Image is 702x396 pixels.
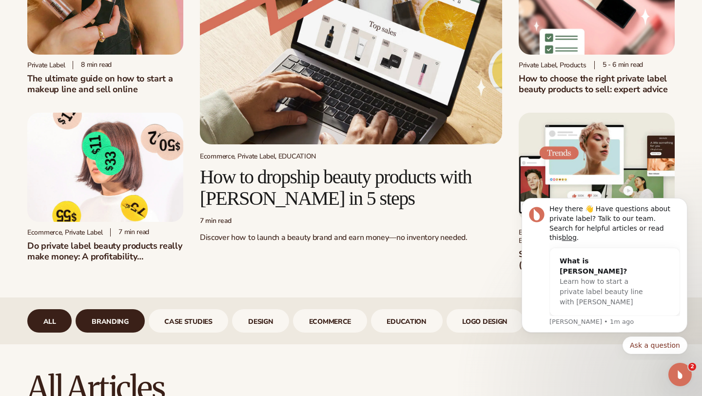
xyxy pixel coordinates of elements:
div: 7 / 9 [447,309,524,333]
img: Profitability of private label company [27,113,183,222]
div: Ecommerce, Private Label [27,228,102,237]
a: case studies [149,309,229,333]
div: 8 min read [73,61,112,69]
iframe: Intercom notifications message [507,173,702,360]
a: design [232,309,289,333]
a: Profitability of private label company Ecommerce, Private Label 7 min readDo private label beauty... [27,113,183,262]
div: Ecommerce, Private Label, EDUCATION [200,152,502,160]
div: 5 / 9 [293,309,367,333]
h1: The ultimate guide on how to start a makeup line and sell online [27,73,183,95]
div: 6 / 9 [371,309,443,333]
a: logo design [447,309,524,333]
div: 3 / 9 [149,309,229,333]
div: 5 - 6 min read [594,61,643,69]
iframe: Intercom live chat [668,363,692,386]
div: Private Label, Products [519,61,586,69]
span: 2 [688,363,696,371]
a: Social media trends this week (Updated weekly) Beauty Industry, Ecommerce, Education 3 min readSo... [519,113,675,270]
div: 7 min read [200,217,502,225]
div: 7 min read [110,228,149,237]
h2: How to choose the right private label beauty products to sell: expert advice [519,73,675,95]
a: All [27,309,72,333]
h2: Do private label beauty products really make money: A profitability breakdown [27,240,183,262]
img: Social media trends this week (Updated weekly) [519,113,675,222]
h2: How to dropship beauty products with [PERSON_NAME] in 5 steps [200,166,502,209]
div: 2 / 9 [76,309,144,333]
a: branding [76,309,144,333]
div: 4 / 9 [232,309,289,333]
a: ecommerce [293,309,367,333]
div: 1 / 9 [27,309,72,333]
a: Education [371,309,443,333]
p: Discover how to launch a beauty brand and earn money—no inventory needed. [200,233,502,243]
div: Private label [27,61,65,69]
